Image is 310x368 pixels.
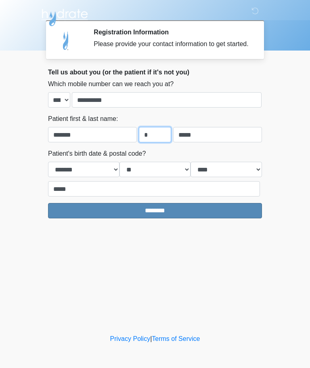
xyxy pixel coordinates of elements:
[94,39,250,49] div: Please provide your contact information to get started.
[48,68,262,76] h2: Tell us about you (or the patient if it's not you)
[40,6,89,27] img: Hydrate IV Bar - Arcadia Logo
[54,28,78,53] img: Agent Avatar
[110,335,151,342] a: Privacy Policy
[48,79,174,89] label: Which mobile number can we reach you at?
[48,149,146,159] label: Patient's birth date & postal code?
[48,114,118,124] label: Patient first & last name:
[152,335,200,342] a: Terms of Service
[150,335,152,342] a: |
